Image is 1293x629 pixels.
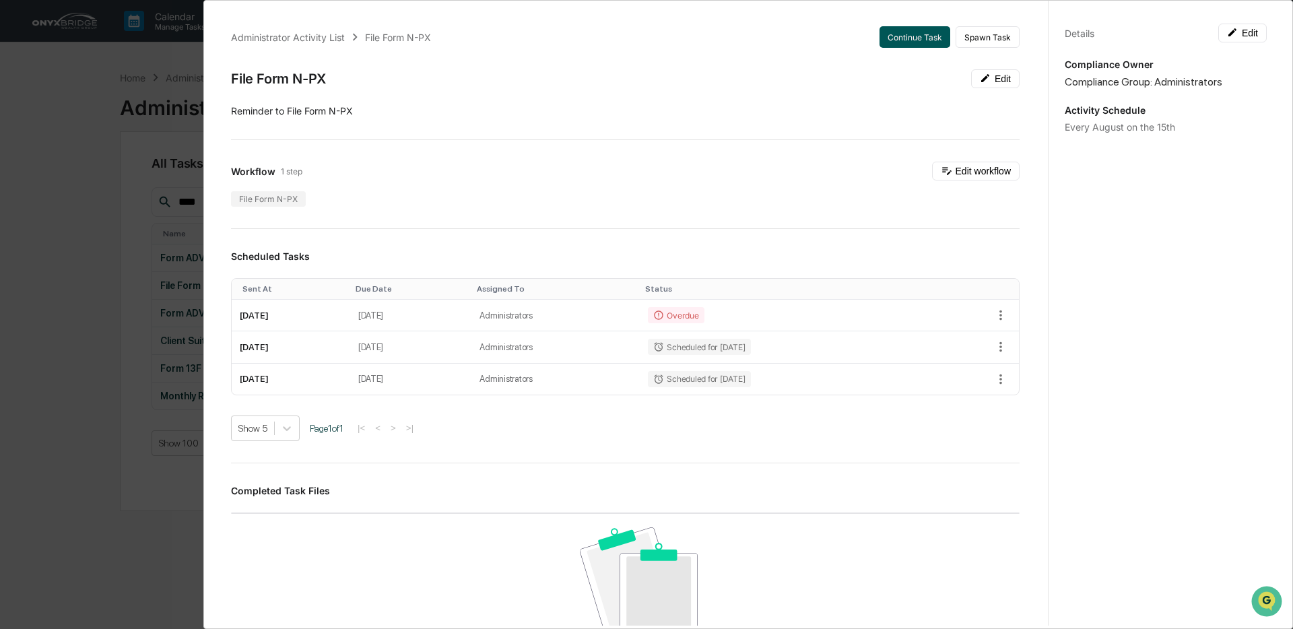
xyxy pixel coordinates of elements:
span: Preclearance [27,170,87,183]
iframe: Open customer support [1250,585,1286,621]
p: How can we help? [13,28,245,50]
td: Administrators [471,331,640,363]
span: Attestations [111,170,167,183]
td: [DATE] [350,331,472,363]
button: Spawn Task [956,26,1020,48]
div: Compliance Group: Administrators [1065,75,1267,88]
span: Pylon [134,228,163,238]
td: [DATE] [232,331,350,363]
span: Page 1 of 1 [310,423,343,434]
div: Every August on the 15th [1065,121,1267,133]
div: Toggle SortBy [242,284,345,294]
button: Continue Task [880,26,950,48]
div: Scheduled for [DATE] [648,339,750,355]
td: Administrators [471,364,640,395]
div: We're available if you need us! [46,117,170,127]
div: File Form N-PX [231,191,306,207]
div: File Form N-PX [231,71,326,87]
h3: Completed Task Files [231,485,1020,496]
a: 🔎Data Lookup [8,190,90,214]
div: 🗄️ [98,171,108,182]
span: 1 step [281,166,302,176]
button: Edit [971,69,1020,88]
a: Powered byPylon [95,228,163,238]
div: Toggle SortBy [645,284,924,294]
td: [DATE] [350,364,472,395]
div: Toggle SortBy [356,284,467,294]
a: 🗄️Attestations [92,164,172,189]
div: Administrator Activity List [231,32,345,43]
h3: Scheduled Tasks [231,251,1020,262]
div: Start new chat [46,103,221,117]
button: > [387,422,400,434]
p: Compliance Owner [1065,59,1267,70]
span: Reminder to File Form N-PX [231,105,353,117]
div: Overdue [648,307,704,323]
p: Activity Schedule [1065,104,1267,116]
button: < [371,422,385,434]
td: [DATE] [350,300,472,331]
button: |< [354,422,369,434]
div: 🖐️ [13,171,24,182]
a: 🖐️Preclearance [8,164,92,189]
button: Edit [1218,24,1267,42]
img: 1746055101610-c473b297-6a78-478c-a979-82029cc54cd1 [13,103,38,127]
span: Data Lookup [27,195,85,209]
div: 🔎 [13,197,24,207]
button: Start new chat [229,107,245,123]
div: Scheduled for [DATE] [648,371,750,387]
span: Workflow [231,166,275,177]
button: Edit workflow [932,162,1020,180]
td: [DATE] [232,300,350,331]
td: Administrators [471,300,640,331]
div: Details [1065,28,1094,39]
div: Toggle SortBy [477,284,634,294]
td: [DATE] [232,364,350,395]
button: >| [402,422,418,434]
div: File Form N-PX [365,32,431,43]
